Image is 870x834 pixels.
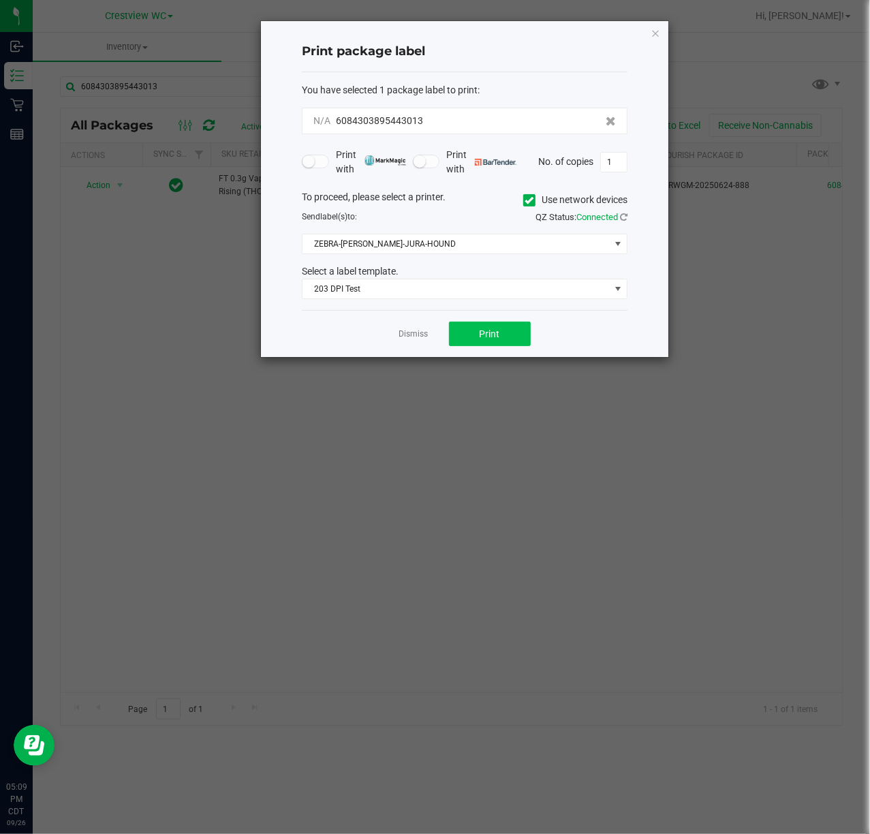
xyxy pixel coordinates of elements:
span: Print with [336,148,406,176]
div: : [302,83,627,97]
img: bartender.png [475,159,516,166]
span: Send to: [302,212,357,221]
span: QZ Status: [535,212,627,222]
h4: Print package label [302,43,627,61]
iframe: Resource center [14,725,55,766]
img: mark_magic_cybra.png [364,155,406,166]
span: Print [480,328,500,339]
span: 203 DPI Test [302,279,610,298]
div: To proceed, please select a printer. [292,190,638,211]
a: Dismiss [399,328,429,340]
span: ZEBRA-[PERSON_NAME]-JURA-HOUND [302,234,610,253]
span: No. of copies [538,155,593,166]
span: label(s) [320,212,347,221]
span: Print with [446,148,516,176]
span: N/A [313,115,330,126]
span: You have selected 1 package label to print [302,84,478,95]
button: Print [449,322,531,346]
label: Use network devices [523,193,627,207]
div: Select a label template. [292,264,638,279]
span: Connected [576,212,618,222]
span: 6084303895443013 [336,115,423,126]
